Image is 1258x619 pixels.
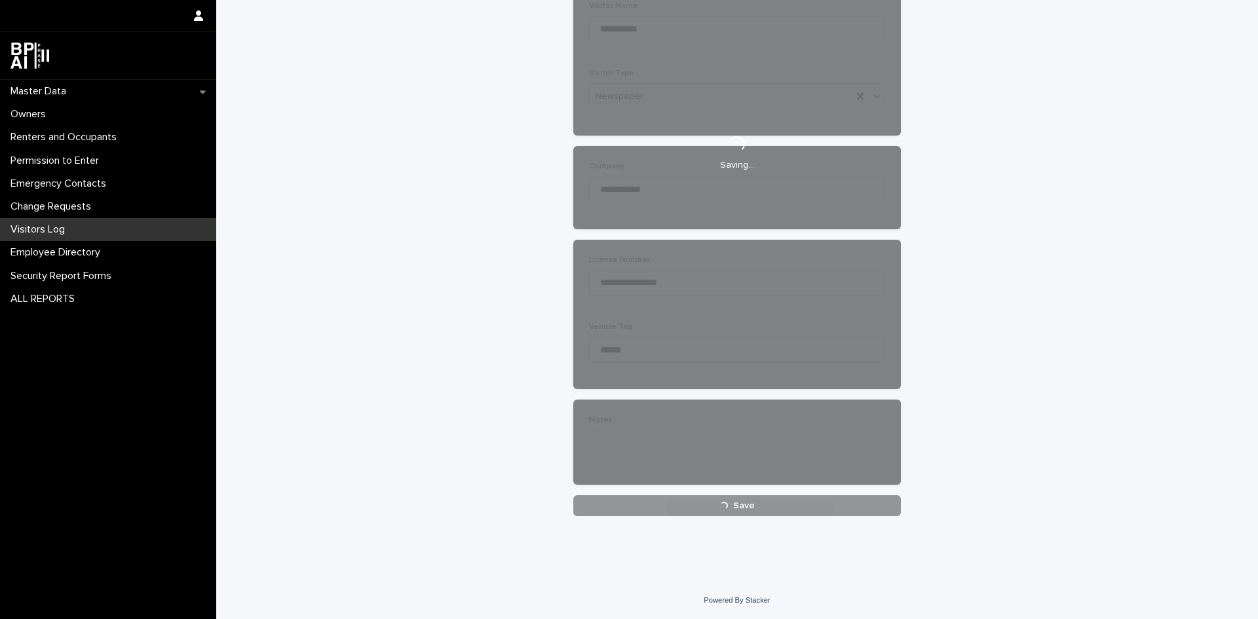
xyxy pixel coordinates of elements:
p: Security Report Forms [5,270,122,282]
p: Master Data [5,85,77,98]
img: dwgmcNfxSF6WIOOXiGgu [10,43,49,69]
p: Renters and Occupants [5,131,127,143]
p: Change Requests [5,200,102,213]
p: Employee Directory [5,246,111,259]
p: Permission to Enter [5,155,109,167]
p: Owners [5,108,56,121]
p: ALL REPORTS [5,293,85,305]
p: Emergency Contacts [5,178,117,190]
p: Visitors Log [5,223,75,236]
a: Powered By Stacker [704,596,770,604]
p: Saving… [720,160,754,171]
button: Save [573,495,901,516]
span: Save [733,501,755,510]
